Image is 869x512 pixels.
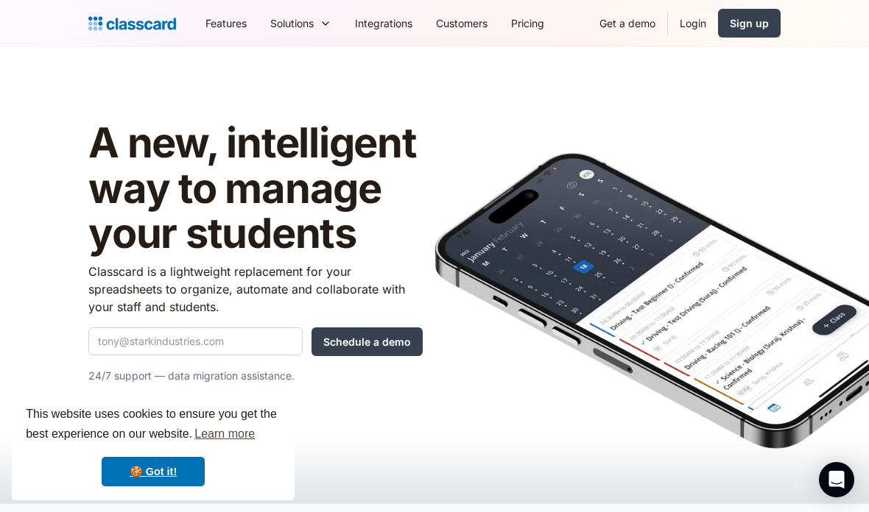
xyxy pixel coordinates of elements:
[819,462,854,497] div: Open Intercom Messenger
[424,7,499,40] a: Customers
[312,327,423,356] input: Schedule a demo
[343,7,424,40] a: Integrations
[88,13,176,34] a: Logo
[88,327,303,355] input: tony@starkindustries.com
[88,327,423,356] form: Quick Demo Form
[270,15,314,31] div: Solutions
[718,9,781,38] a: Sign up
[668,7,718,40] a: Login
[588,7,667,40] a: Get a demo
[26,405,281,445] span: This website uses cookies to ensure you get the best experience on our website.
[730,15,769,31] div: Sign up
[192,423,257,445] a: learn more about cookies
[88,263,423,316] p: Classcard is a lightweight replacement for your spreadsheets to organize, automate and collaborat...
[258,7,343,40] div: Solutions
[12,391,295,500] div: cookieconsent
[88,367,423,385] p: 24/7 support — data migration assistance.
[499,7,556,40] a: Pricing
[88,121,423,257] h1: A new, intelligent way to manage your students
[194,7,258,40] a: Features
[102,457,205,486] a: dismiss cookie message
